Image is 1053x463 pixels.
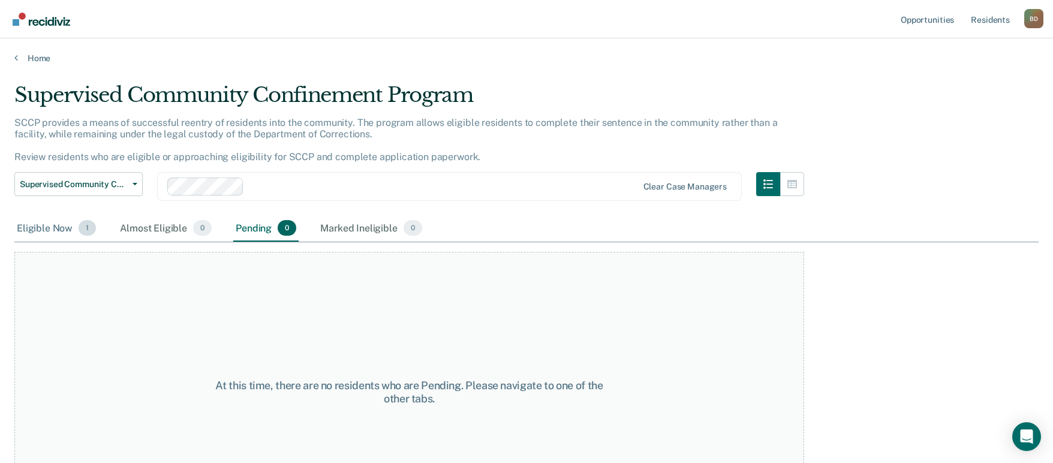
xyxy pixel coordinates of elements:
[14,83,804,117] div: Supervised Community Confinement Program
[14,53,1039,64] a: Home
[14,215,98,242] div: Eligible Now1
[278,220,296,236] span: 0
[14,117,777,163] p: SCCP provides a means of successful reentry of residents into the community. The program allows e...
[1024,9,1043,28] div: B D
[79,220,96,236] span: 1
[14,172,143,196] button: Supervised Community Confinement Program
[1012,422,1041,451] div: Open Intercom Messenger
[212,379,607,405] div: At this time, there are no residents who are Pending. Please navigate to one of the other tabs.
[233,215,299,242] div: Pending0
[643,182,727,192] div: Clear case managers
[118,215,214,242] div: Almost Eligible0
[193,220,212,236] span: 0
[20,179,128,190] span: Supervised Community Confinement Program
[13,13,70,26] img: Recidiviz
[318,215,425,242] div: Marked Ineligible0
[1024,9,1043,28] button: Profile dropdown button
[404,220,422,236] span: 0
